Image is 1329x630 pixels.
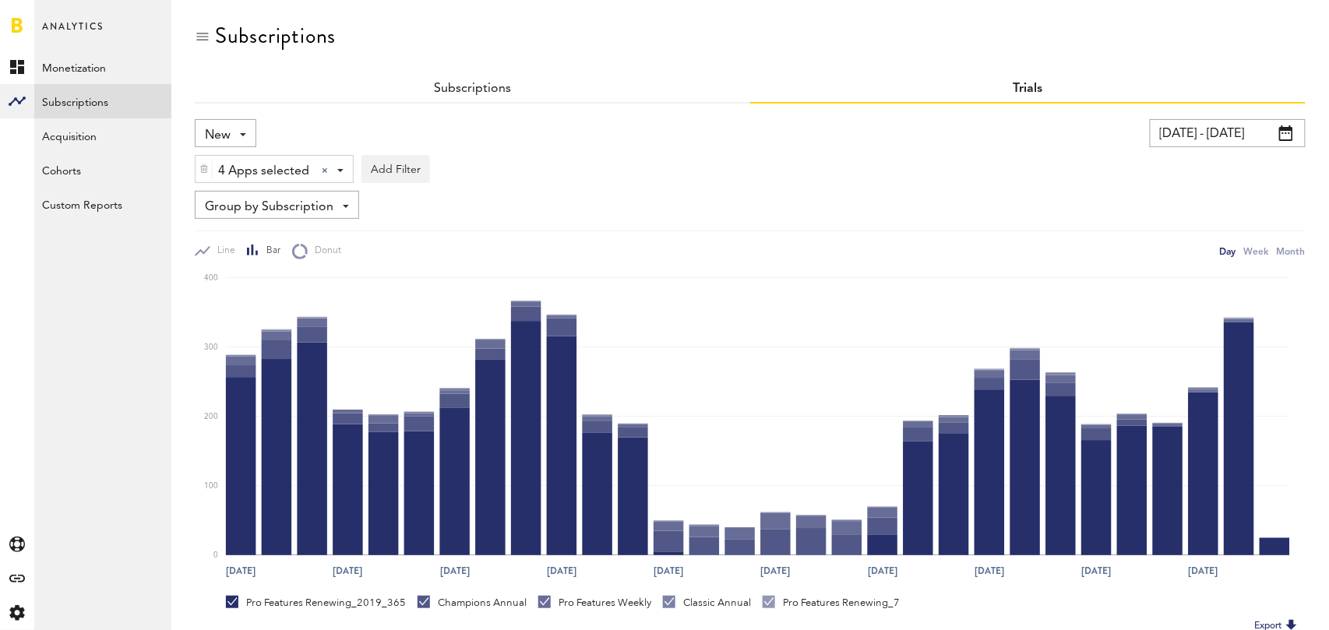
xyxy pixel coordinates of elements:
[205,194,333,220] span: Group by Subscription
[440,565,470,579] text: [DATE]
[418,596,527,610] div: Champions Annual
[213,551,218,559] text: 0
[322,167,328,174] div: Clear
[654,565,683,579] text: [DATE]
[1244,243,1269,259] div: Week
[34,187,171,221] a: Custom Reports
[226,596,406,610] div: Pro Features Renewing_2019_365
[204,413,218,421] text: 200
[308,245,341,258] span: Donut
[34,118,171,153] a: Acquisition
[218,158,309,185] span: 4 Apps selected
[1082,565,1112,579] text: [DATE]
[434,83,511,95] a: Subscriptions
[204,482,218,490] text: 100
[1189,565,1218,579] text: [DATE]
[663,596,751,610] div: Classic Annual
[763,596,900,610] div: Pro Features Renewing_7
[34,153,171,187] a: Cohorts
[761,565,791,579] text: [DATE]
[204,274,218,282] text: 400
[868,565,897,579] text: [DATE]
[215,23,336,48] div: Subscriptions
[226,565,256,579] text: [DATE]
[538,596,651,610] div: Pro Features Weekly
[34,50,171,84] a: Monetization
[199,164,209,174] img: trash_awesome_blue.svg
[1220,243,1236,259] div: Day
[547,565,576,579] text: [DATE]
[975,565,1004,579] text: [DATE]
[361,155,430,183] button: Add Filter
[196,156,213,182] div: Delete
[1277,243,1306,259] div: Month
[204,343,218,351] text: 300
[1013,83,1043,95] a: Trials
[259,245,280,258] span: Bar
[210,245,235,258] span: Line
[333,565,363,579] text: [DATE]
[33,11,89,25] span: Support
[205,122,231,149] span: New
[42,17,104,50] span: Analytics
[34,84,171,118] a: Subscriptions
